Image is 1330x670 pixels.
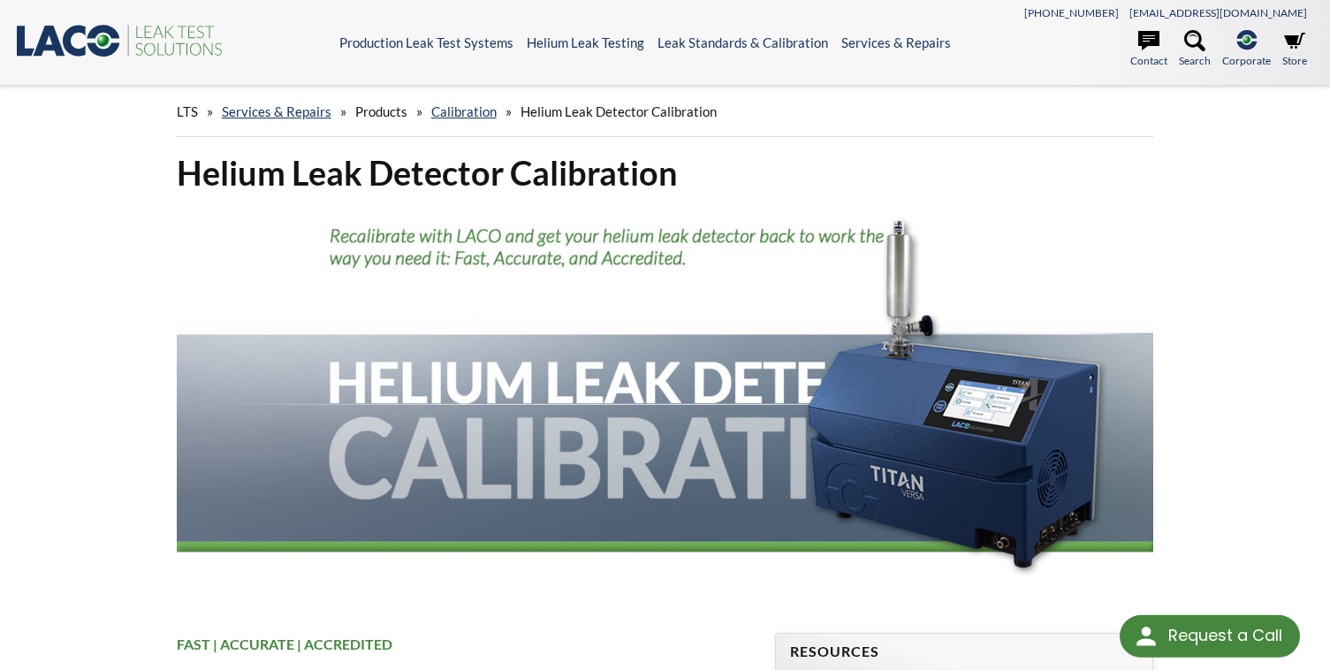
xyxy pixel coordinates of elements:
a: [EMAIL_ADDRESS][DOMAIN_NAME] [1129,6,1307,19]
span: LTS [177,103,198,119]
a: Contact [1130,30,1167,69]
a: Production Leak Test Systems [339,34,513,50]
a: Search [1179,30,1211,69]
div: Request a Call [1168,615,1282,656]
span: Helium Leak Detector Calibration [521,103,717,119]
img: round button [1132,622,1160,651]
a: [PHONE_NUMBER] [1024,6,1119,19]
a: Helium Leak Testing [527,34,644,50]
strong: FAST | ACCURATE | ACCREDITED [177,636,392,652]
div: Request a Call [1120,615,1300,658]
div: » » » » [177,87,1154,137]
h4: Resources [790,643,1138,661]
h1: Helium Leak Detector Calibration [177,151,1154,194]
a: Services & Repairs [841,34,951,50]
img: Helium Leak Detector header [177,209,1154,599]
a: Store [1282,30,1307,69]
span: Products [355,103,407,119]
a: Services & Repairs [222,103,331,119]
span: Corporate [1222,52,1271,69]
a: Leak Standards & Calibration [657,34,828,50]
a: Calibration [431,103,497,119]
